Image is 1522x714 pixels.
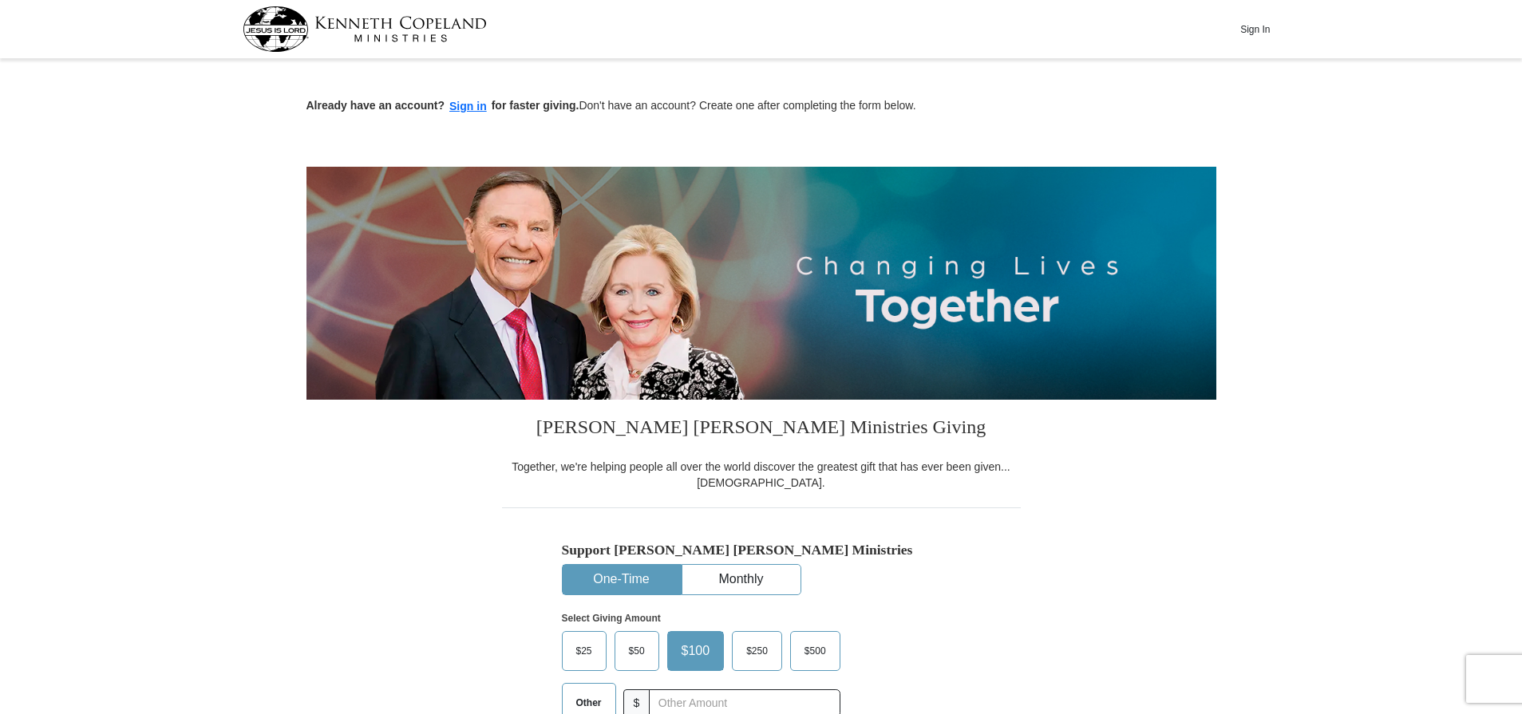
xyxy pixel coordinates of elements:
[562,542,961,558] h5: Support [PERSON_NAME] [PERSON_NAME] Ministries
[674,639,718,663] span: $100
[1231,17,1279,41] button: Sign In
[563,565,681,594] button: One-Time
[502,459,1021,491] div: Together, we're helping people all over the world discover the greatest gift that has ever been g...
[306,99,579,112] strong: Already have an account? for faster giving.
[797,639,834,663] span: $500
[502,400,1021,459] h3: [PERSON_NAME] [PERSON_NAME] Ministries Giving
[682,565,801,594] button: Monthly
[738,639,776,663] span: $250
[445,97,492,116] button: Sign in
[568,639,600,663] span: $25
[621,639,653,663] span: $50
[562,613,661,624] strong: Select Giving Amount
[243,6,487,52] img: kcm-header-logo.svg
[306,97,1216,116] p: Don't have an account? Create one after completing the form below.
